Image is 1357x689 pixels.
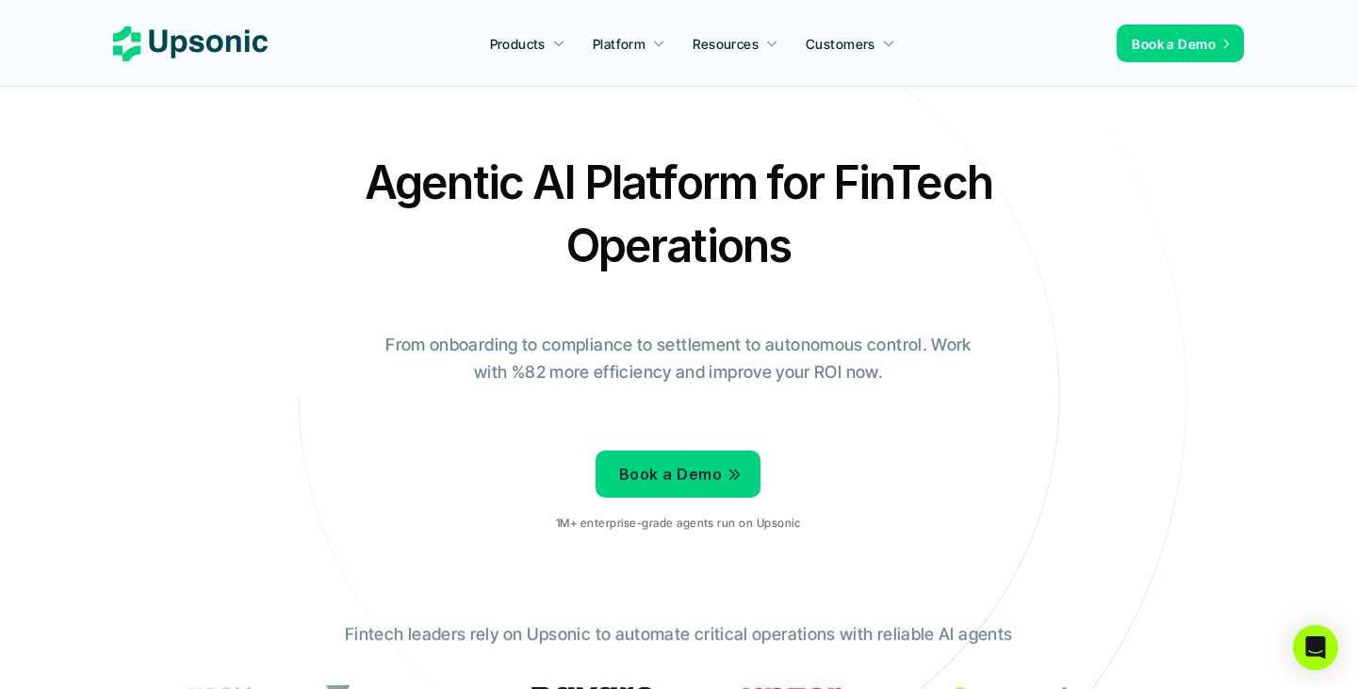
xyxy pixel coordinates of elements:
[372,332,985,386] p: From onboarding to compliance to settlement to autonomous control. Work with %82 more efficiency ...
[479,26,577,60] a: Products
[1132,36,1216,52] span: Book a Demo
[596,451,760,498] a: Book a Demo
[1117,25,1244,62] a: Book a Demo
[593,34,646,54] p: Platform
[693,34,759,54] p: Resources
[1293,625,1338,670] div: Open Intercom Messenger
[556,517,800,530] p: 1M+ enterprise-grade agents run on Upsonic
[806,34,875,54] p: Customers
[490,34,546,54] p: Products
[345,621,1012,648] p: Fintech leaders rely on Upsonic to automate critical operations with reliable AI agents
[619,465,722,484] span: Book a Demo
[349,151,1008,277] h2: Agentic AI Platform for FinTech Operations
